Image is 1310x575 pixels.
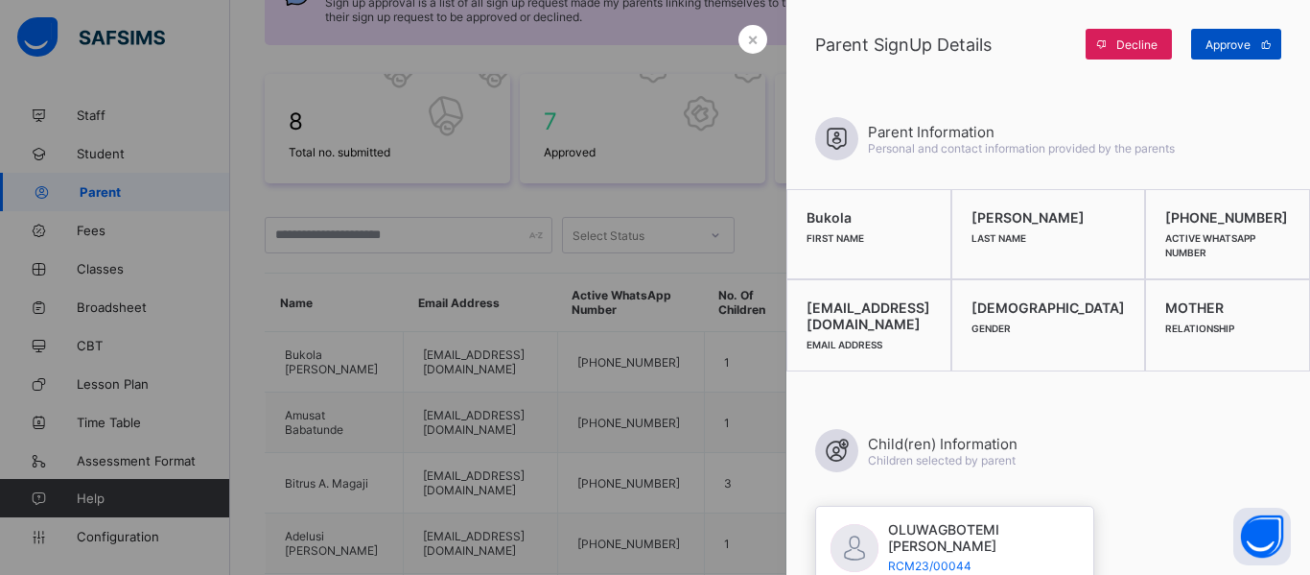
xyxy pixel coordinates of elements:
span: [DEMOGRAPHIC_DATA] [971,299,1125,316]
span: OLUWAGBOTEMI [PERSON_NAME] [888,521,1080,554]
span: × [747,29,759,49]
span: Email Address [807,339,882,350]
span: RCM23/00044 [888,559,1080,573]
span: Gender [971,323,1011,334]
span: [EMAIL_ADDRESS][DOMAIN_NAME] [807,299,931,332]
span: Children selected by parent [868,453,1016,467]
span: First Name [807,232,864,244]
span: Parent SignUp Details [815,35,1076,55]
span: Last Name [971,232,1026,244]
span: Decline [1116,37,1158,52]
span: Child(ren) Information [868,435,1018,453]
span: Personal and contact information provided by the parents [868,141,1175,156]
span: Bukola [807,209,931,226]
span: Active WhatsApp Number [1165,232,1255,258]
span: [PHONE_NUMBER] [1165,209,1290,226]
button: Open asap [1233,508,1291,565]
span: Parent Information [868,123,1175,141]
span: Approve [1205,37,1251,52]
span: Relationship [1165,323,1234,334]
span: [PERSON_NAME] [971,209,1125,226]
span: MOTHER [1165,299,1290,316]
